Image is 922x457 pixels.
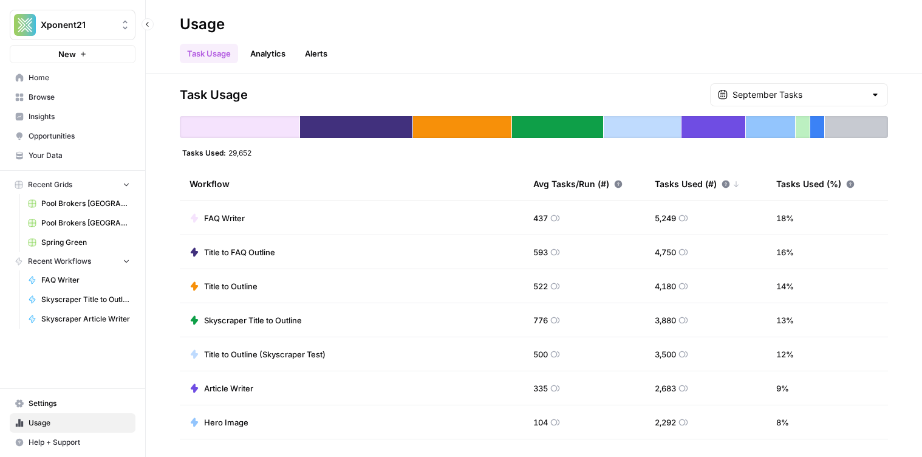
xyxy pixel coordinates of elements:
span: 522 [533,280,548,292]
span: 2,292 [655,416,676,428]
a: Browse [10,88,135,107]
span: 16 % [776,246,794,258]
span: Pool Brokers [GEOGRAPHIC_DATA] [41,218,130,228]
a: Article Writer [190,382,253,394]
span: FAQ Writer [41,275,130,286]
span: Pool Brokers [GEOGRAPHIC_DATA] [41,198,130,209]
span: Tasks Used: [182,148,226,157]
a: Spring Green [22,233,135,252]
span: 4,750 [655,246,676,258]
span: 104 [533,416,548,428]
span: Insights [29,111,130,122]
button: Help + Support [10,433,135,452]
span: 3,500 [655,348,676,360]
a: FAQ Writer [190,212,245,224]
span: 437 [533,212,548,224]
span: 5,249 [655,212,676,224]
a: Opportunities [10,126,135,146]
div: Usage [180,15,225,34]
a: Task Usage [180,44,238,63]
a: Pool Brokers [GEOGRAPHIC_DATA] [22,194,135,213]
a: Insights [10,107,135,126]
span: Recent Workflows [28,256,91,267]
span: Home [29,72,130,83]
span: Settings [29,398,130,409]
span: 29,652 [228,148,251,157]
a: Title to Outline (Skyscraper Test) [190,348,326,360]
a: Title to FAQ Outline [190,246,275,258]
div: Workflow [190,167,514,201]
a: Your Data [10,146,135,165]
span: 8 % [776,416,789,428]
span: New [58,48,76,60]
a: Analytics [243,44,293,63]
span: 9 % [776,382,789,394]
span: Recent Grids [28,179,72,190]
a: Home [10,68,135,88]
span: Skyscraper Title to Outline [41,294,130,305]
a: Pool Brokers [GEOGRAPHIC_DATA] [22,213,135,233]
span: 335 [533,382,548,394]
span: 3,880 [655,314,676,326]
span: Title to Outline [204,280,258,292]
span: Title to FAQ Outline [204,246,275,258]
span: Spring Green [41,237,130,248]
div: Tasks Used (#) [655,167,740,201]
div: Tasks Used (%) [776,167,855,201]
a: Skyscraper Title to Outline [22,290,135,309]
a: Title to Outline [190,280,258,292]
button: Recent Workflows [10,252,135,270]
span: 13 % [776,314,794,326]
span: Browse [29,92,130,103]
span: Title to Outline (Skyscraper Test) [204,348,326,360]
span: 18 % [776,212,794,224]
a: FAQ Writer [22,270,135,290]
span: 500 [533,348,548,360]
button: Recent Grids [10,176,135,194]
span: 2,683 [655,382,676,394]
span: Article Writer [204,382,253,394]
a: Alerts [298,44,335,63]
a: Settings [10,394,135,413]
a: Hero Image [190,416,248,428]
span: 12 % [776,348,794,360]
span: FAQ Writer [204,212,245,224]
span: Hero Image [204,416,248,428]
span: Opportunities [29,131,130,142]
span: Your Data [29,150,130,161]
div: Avg Tasks/Run (#) [533,167,623,201]
button: Workspace: Xponent21 [10,10,135,40]
a: Skyscraper Article Writer [22,309,135,329]
span: Skyscraper Title to Outline [204,314,302,326]
span: 4,180 [655,280,676,292]
span: Usage [29,417,130,428]
input: September Tasks [732,89,866,101]
span: Xponent21 [41,19,114,31]
span: Task Usage [180,86,248,103]
span: 14 % [776,280,794,292]
span: Help + Support [29,437,130,448]
span: Skyscraper Article Writer [41,314,130,325]
span: 593 [533,246,548,258]
a: Skyscraper Title to Outline [190,314,302,326]
button: New [10,45,135,63]
span: 776 [533,314,548,326]
img: Xponent21 Logo [14,14,36,36]
a: Usage [10,413,135,433]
